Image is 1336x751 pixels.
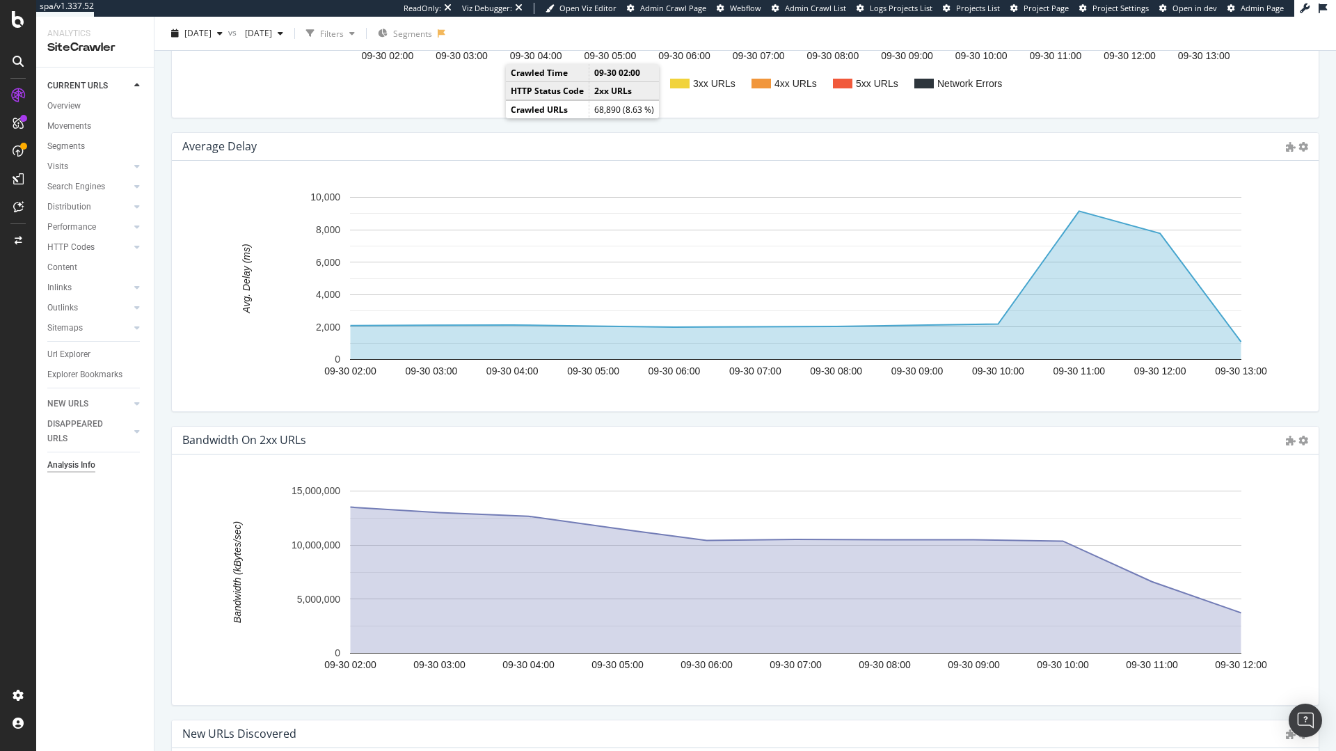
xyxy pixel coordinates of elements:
text: 09-30 11:00 [1029,50,1081,61]
span: Project Settings [1092,3,1149,13]
text: 09-30 11:00 [1126,659,1178,670]
td: HTTP Status Code [506,82,589,100]
text: 09-30 08:00 [806,50,859,61]
td: 2xx URLs [589,82,660,100]
div: Open Intercom Messenger [1289,704,1322,737]
text: 09-30 12:00 [1134,365,1186,377]
div: Overview [47,99,81,113]
div: Outlinks [47,301,78,315]
a: CURRENT URLS [47,79,130,93]
div: ReadOnly: [404,3,441,14]
span: 2025 Sep. 30th [184,27,212,39]
a: Explorer Bookmarks [47,367,144,382]
text: 09-30 02:00 [324,365,376,377]
div: Inlinks [47,280,72,295]
i: Admin [1286,142,1296,152]
text: 09-30 05:00 [584,50,636,61]
td: 68,890 (8.63 %) [589,101,660,119]
span: Admin Crawl List [785,3,846,13]
button: [DATE] [239,22,289,45]
a: Outlinks [47,301,130,315]
text: 09-30 05:00 [567,365,619,377]
text: 09-30 04:00 [486,365,539,377]
text: 09-30 04:00 [510,50,562,61]
a: Movements [47,119,144,134]
a: Admin Page [1227,3,1284,14]
a: NEW URLS [47,397,130,411]
i: Options [1298,436,1308,445]
a: Webflow [717,3,761,14]
span: Admin Page [1241,3,1284,13]
text: 10,000 [310,191,340,203]
a: DISAPPEARED URLS [47,417,130,446]
text: 4xx URLs [774,78,817,89]
div: A chart. [183,477,1297,694]
h4: New URLs Discovered [182,725,296,743]
text: 2,000 [316,322,340,333]
text: 09-30 03:00 [436,50,488,61]
span: Webflow [730,3,761,13]
div: Content [47,260,77,275]
text: 09-30 06:00 [649,365,701,377]
span: Project Page [1024,3,1069,13]
td: 09-30 02:00 [589,64,660,82]
div: HTTP Codes [47,240,95,255]
text: 09-30 06:00 [681,659,733,670]
a: Url Explorer [47,347,144,362]
text: 09-30 07:00 [729,365,781,377]
text: 6,000 [316,257,340,268]
button: [DATE] [166,22,228,45]
text: Bandwidth (kBytes/sec) [232,521,243,623]
span: Logs Projects List [870,3,932,13]
span: vs [228,26,239,38]
div: DISAPPEARED URLS [47,417,118,446]
text: 09-30 12:00 [1215,659,1267,670]
a: Distribution [47,200,130,214]
text: 5,000,000 [297,594,340,605]
a: Project Page [1010,3,1069,14]
div: Segments [47,139,85,154]
text: 09-30 07:00 [770,659,822,670]
div: Sitemaps [47,321,83,335]
text: 09-30 13:00 [1215,365,1267,377]
text: 09-30 10:00 [955,50,1008,61]
div: CURRENT URLS [47,79,108,93]
a: Analysis Info [47,458,144,473]
text: 4,000 [316,289,340,300]
div: Analysis Info [47,458,95,473]
div: Performance [47,220,96,235]
a: Search Engines [47,180,130,194]
div: Viz Debugger: [462,3,512,14]
a: Projects List [943,3,1000,14]
text: 09-30 11:00 [1053,365,1105,377]
text: 09-30 03:00 [413,659,466,670]
button: Filters [301,22,360,45]
text: 09-30 09:00 [891,365,944,377]
a: Logs Projects List [857,3,932,14]
span: Segments [393,28,432,40]
text: Avg. Delay (ms) [241,244,252,313]
svg: A chart. [183,183,1297,400]
text: 09-30 09:00 [881,50,933,61]
div: Filters [320,27,344,39]
text: 10,000,000 [292,539,340,551]
a: Admin Crawl List [772,3,846,14]
a: Visits [47,159,130,174]
text: Network Errors [937,78,1002,89]
a: Performance [47,220,130,235]
td: Crawled Time [506,64,589,82]
text: 15,000,000 [292,485,340,496]
span: 2025 Sep. 19th [239,27,272,39]
span: Open in dev [1172,3,1217,13]
text: 5xx URLs [856,78,898,89]
text: 09-30 10:00 [1037,659,1089,670]
i: Options [1298,142,1308,152]
a: Inlinks [47,280,130,295]
div: Visits [47,159,68,174]
h4: Average Delay [182,137,257,156]
button: Segments [372,22,438,45]
div: Distribution [47,200,91,214]
i: Admin [1286,436,1296,445]
a: Content [47,260,144,275]
text: 09-30 10:00 [972,365,1024,377]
